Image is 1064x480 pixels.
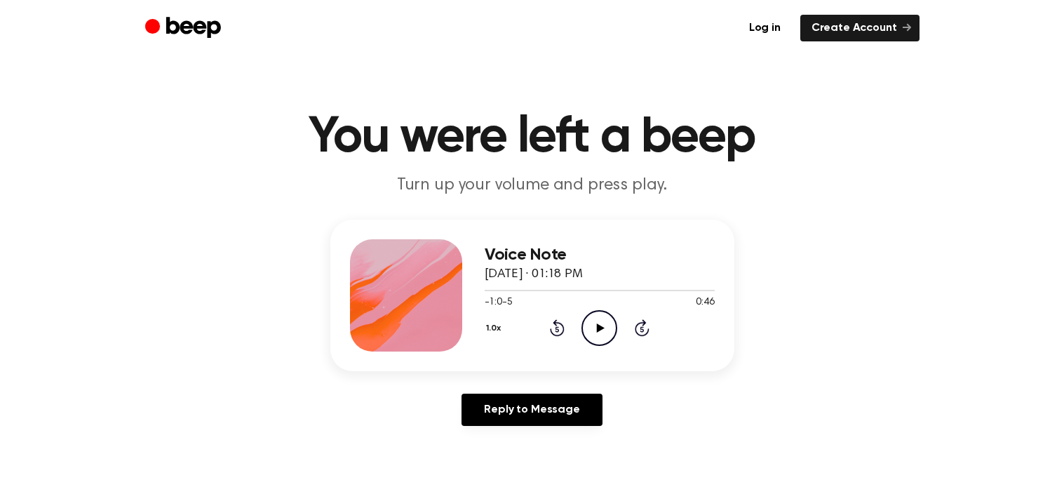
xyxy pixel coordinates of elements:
span: 0:46 [696,295,714,310]
a: Beep [145,15,224,42]
span: -1:0-5 [485,295,513,310]
a: Reply to Message [462,394,602,426]
h1: You were left a beep [173,112,891,163]
span: [DATE] · 01:18 PM [485,268,583,281]
a: Log in [738,15,792,41]
button: 1.0x [485,316,506,340]
h3: Voice Note [485,246,715,265]
p: Turn up your volume and press play. [263,174,802,197]
a: Create Account [800,15,920,41]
